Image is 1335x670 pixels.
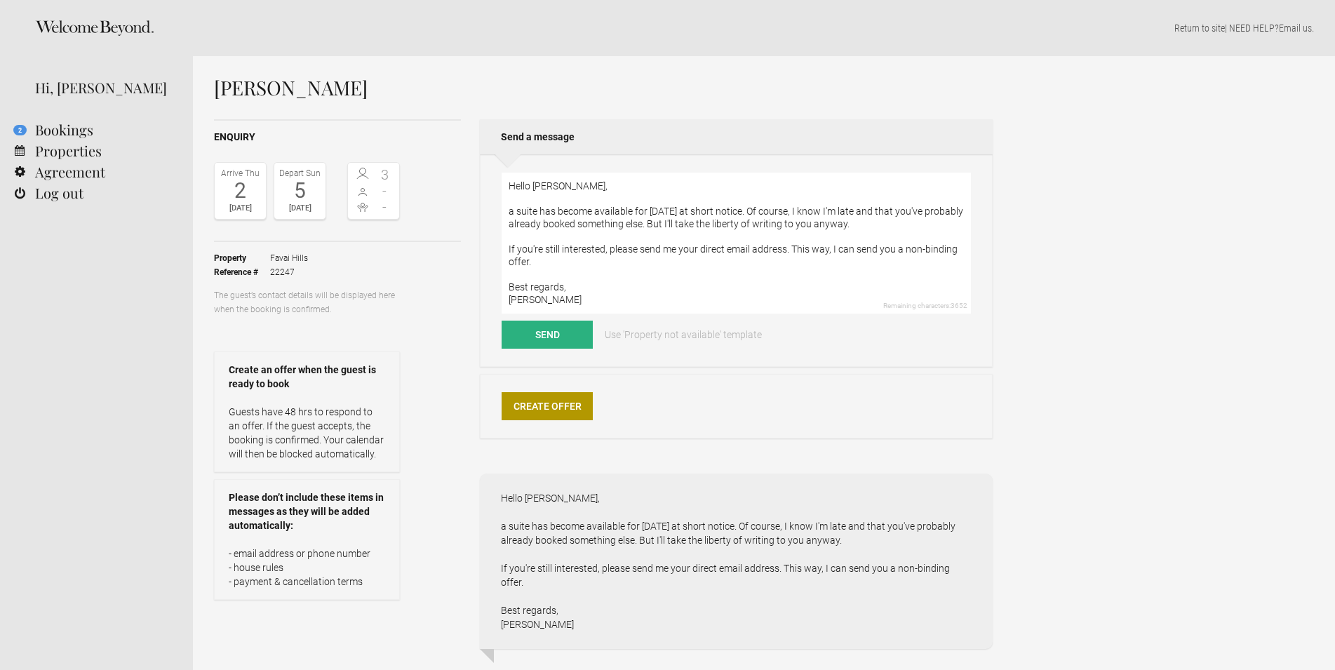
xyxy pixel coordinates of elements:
[214,265,270,279] strong: Reference #
[480,474,993,649] div: Hello [PERSON_NAME], a suite has become available for [DATE] at short notice. Of course, I know I...
[278,180,322,201] div: 5
[229,490,385,532] strong: Please don’t include these items in messages as they will be added automatically:
[502,321,593,349] button: Send
[278,201,322,215] div: [DATE]
[595,321,772,349] a: Use 'Property not available' template
[278,166,322,180] div: Depart Sun
[480,119,993,154] h2: Send a message
[1174,22,1225,34] a: Return to site
[374,184,396,198] span: -
[214,251,270,265] strong: Property
[1279,22,1312,34] a: Email us
[13,125,27,135] flynt-notification-badge: 2
[218,166,262,180] div: Arrive Thu
[214,130,461,145] h2: Enquiry
[229,547,385,589] p: - email address or phone number - house rules - payment & cancellation terms
[502,392,593,420] a: Create Offer
[214,77,993,98] h1: [PERSON_NAME]
[270,251,308,265] span: Favai Hills
[214,21,1314,35] p: | NEED HELP? .
[270,265,308,279] span: 22247
[229,363,385,391] strong: Create an offer when the guest is ready to book
[229,405,385,461] p: Guests have 48 hrs to respond to an offer. If the guest accepts, the booking is confirmed. Your c...
[374,200,396,214] span: -
[214,288,400,316] p: The guest’s contact details will be displayed here when the booking is confirmed.
[218,180,262,201] div: 2
[35,77,172,98] div: Hi, [PERSON_NAME]
[218,201,262,215] div: [DATE]
[374,168,396,182] span: 3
